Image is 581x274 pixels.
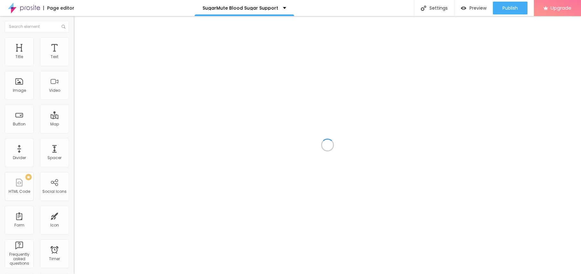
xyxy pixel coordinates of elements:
[49,88,60,93] div: Video
[47,156,62,160] div: Spacer
[50,122,59,126] div: Map
[5,21,69,32] input: Search element
[461,5,466,11] img: view-1.svg
[13,88,26,93] div: Image
[6,252,32,266] div: Frequently asked questions
[51,55,58,59] div: Text
[62,25,65,29] img: Icone
[43,6,74,10] div: Page editor
[50,223,59,227] div: Icon
[469,5,486,11] span: Preview
[203,6,278,10] p: SugarMute Blood Sugar Support
[15,55,23,59] div: Title
[49,257,60,261] div: Timer
[421,5,426,11] img: Icone
[454,2,493,14] button: Preview
[551,5,571,11] span: Upgrade
[13,156,26,160] div: Divider
[14,223,24,227] div: Form
[13,122,26,126] div: Button
[9,189,30,194] div: HTML Code
[502,5,518,11] span: Publish
[42,189,67,194] div: Social Icons
[493,2,527,14] button: Publish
